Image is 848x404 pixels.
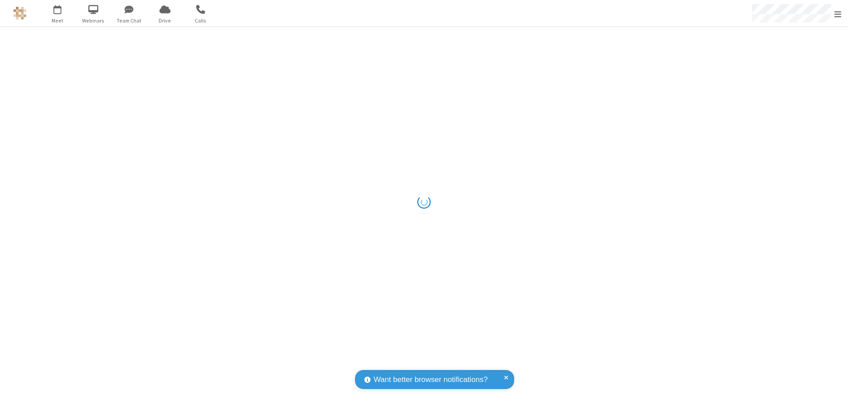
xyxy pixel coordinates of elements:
[184,17,217,25] span: Calls
[77,17,110,25] span: Webinars
[113,17,146,25] span: Team Chat
[148,17,182,25] span: Drive
[374,374,488,385] span: Want better browser notifications?
[13,7,26,20] img: QA Selenium DO NOT DELETE OR CHANGE
[41,17,74,25] span: Meet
